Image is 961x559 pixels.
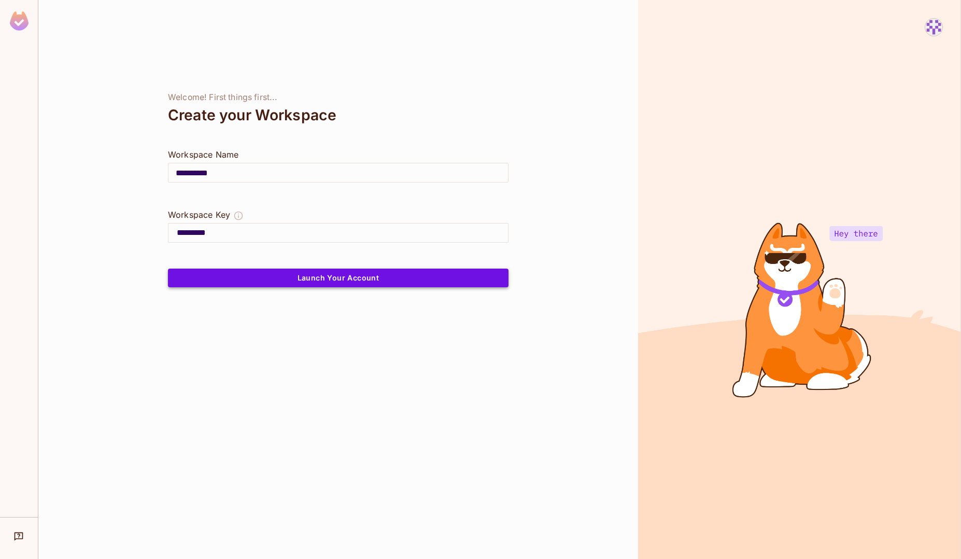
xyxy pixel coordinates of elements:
button: The Workspace Key is unique, and serves as the identifier of your workspace. [233,208,244,223]
div: Create your Workspace [168,103,508,128]
img: SReyMgAAAABJRU5ErkJggg== [10,11,29,31]
img: rishabh.shukla@gnapi.tech [925,19,942,36]
div: Help & Updates [7,526,31,547]
div: Workspace Key [168,208,230,221]
button: Launch Your Account [168,269,508,287]
div: Welcome! First things first... [168,92,508,103]
div: Workspace Name [168,148,508,161]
